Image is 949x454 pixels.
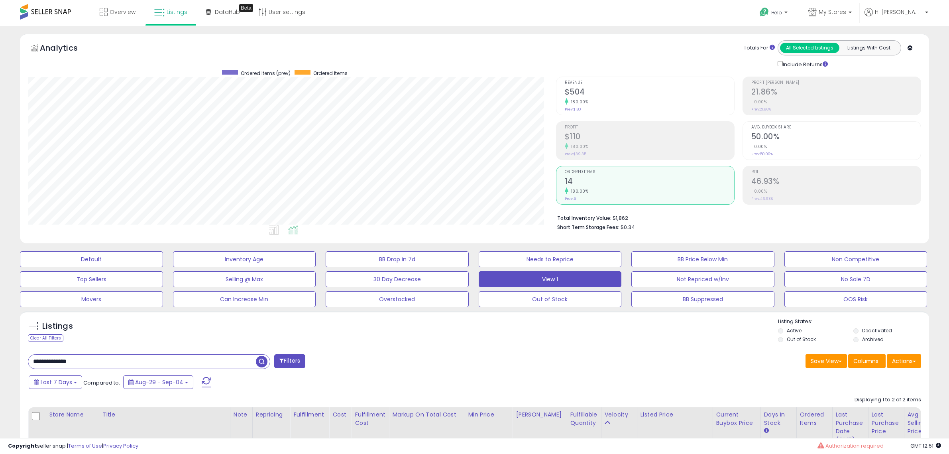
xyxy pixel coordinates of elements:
[751,87,921,98] h2: 21.86%
[751,188,767,194] small: 0.00%
[392,411,461,419] div: Markup on Total Cost
[836,411,865,444] div: Last Purchase Date (GMT)
[123,375,193,389] button: Aug-29 - Sep-04
[565,196,576,201] small: Prev: 5
[516,411,563,419] div: [PERSON_NAME]
[751,177,921,188] h2: 46.93%
[751,170,921,174] span: ROI
[167,8,187,16] span: Listings
[83,379,120,387] span: Compared to:
[621,223,635,231] span: $0.34
[8,442,138,450] div: seller snap | |
[565,170,734,174] span: Ordered Items
[557,224,619,231] b: Short Term Storage Fees:
[778,318,929,326] p: Listing States:
[256,411,287,419] div: Repricing
[274,354,305,368] button: Filters
[42,321,73,332] h5: Listings
[848,354,886,368] button: Columns
[355,411,385,427] div: Fulfillment Cost
[479,291,622,307] button: Out of Stock
[780,43,839,53] button: All Selected Listings
[751,196,773,201] small: Prev: 46.93%
[631,291,774,307] button: BB Suppressed
[173,271,316,287] button: Selling @ Max
[751,81,921,85] span: Profit [PERSON_NAME]
[784,271,927,287] button: No Sale 7D
[764,411,793,427] div: Days In Stock
[215,8,240,16] span: DataHub
[787,336,816,343] label: Out of Stock
[759,7,769,17] i: Get Help
[103,442,138,450] a: Privacy Policy
[751,125,921,130] span: Avg. Buybox Share
[173,251,316,267] button: Inventory Age
[568,99,589,105] small: 180.00%
[744,44,775,52] div: Totals For
[41,378,72,386] span: Last 7 Days
[20,271,163,287] button: Top Sellers
[771,9,782,16] span: Help
[102,411,227,419] div: Title
[479,251,622,267] button: Needs to Reprice
[887,354,921,368] button: Actions
[68,442,102,450] a: Terms of Use
[908,411,937,436] div: Avg Selling Price
[565,87,734,98] h2: $504
[29,375,82,389] button: Last 7 Days
[764,427,769,434] small: Days In Stock.
[751,152,773,156] small: Prev: 50.00%
[839,43,898,53] button: Listings With Cost
[716,411,757,427] div: Current Buybox Price
[110,8,136,16] span: Overview
[389,407,465,447] th: The percentage added to the cost of goods (COGS) that forms the calculator for Min & Max prices.
[772,59,837,69] div: Include Returns
[565,132,734,143] h2: $110
[910,442,941,450] span: 2025-09-12 12:51 GMT
[234,411,249,419] div: Note
[173,291,316,307] button: Can Increase Min
[751,107,771,112] small: Prev: 21.86%
[565,107,581,112] small: Prev: $180
[787,327,802,334] label: Active
[800,411,829,427] div: Ordered Items
[241,70,291,77] span: Ordered Items (prev)
[865,8,928,26] a: Hi [PERSON_NAME]
[326,251,469,267] button: BB Drop in 7d
[326,271,469,287] button: 30 Day Decrease
[479,271,622,287] button: View 1
[557,215,611,221] b: Total Inventory Value:
[565,152,586,156] small: Prev: $39.35
[819,8,846,16] span: My Stores
[568,188,589,194] small: 180.00%
[313,70,348,77] span: Ordered Items
[631,271,774,287] button: Not Repriced w/Inv
[806,354,847,368] button: Save View
[135,378,183,386] span: Aug-29 - Sep-04
[557,213,915,222] li: $1,862
[570,411,597,427] div: Fulfillable Quantity
[565,177,734,188] h2: 14
[751,144,767,150] small: 0.00%
[565,81,734,85] span: Revenue
[565,125,734,130] span: Profit
[468,411,509,419] div: Min Price
[20,251,163,267] button: Default
[753,1,796,26] a: Help
[326,291,469,307] button: Overstocked
[784,291,927,307] button: OOS Risk
[875,8,923,16] span: Hi [PERSON_NAME]
[872,411,901,436] div: Last Purchase Price
[862,336,884,343] label: Archived
[28,334,63,342] div: Clear All Filters
[8,442,37,450] strong: Copyright
[784,251,927,267] button: Non Competitive
[641,411,709,419] div: Listed Price
[332,411,348,419] div: Cost
[605,411,634,419] div: Velocity
[751,132,921,143] h2: 50.00%
[568,144,589,150] small: 180.00%
[853,357,878,365] span: Columns
[20,291,163,307] button: Movers
[751,99,767,105] small: 0.00%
